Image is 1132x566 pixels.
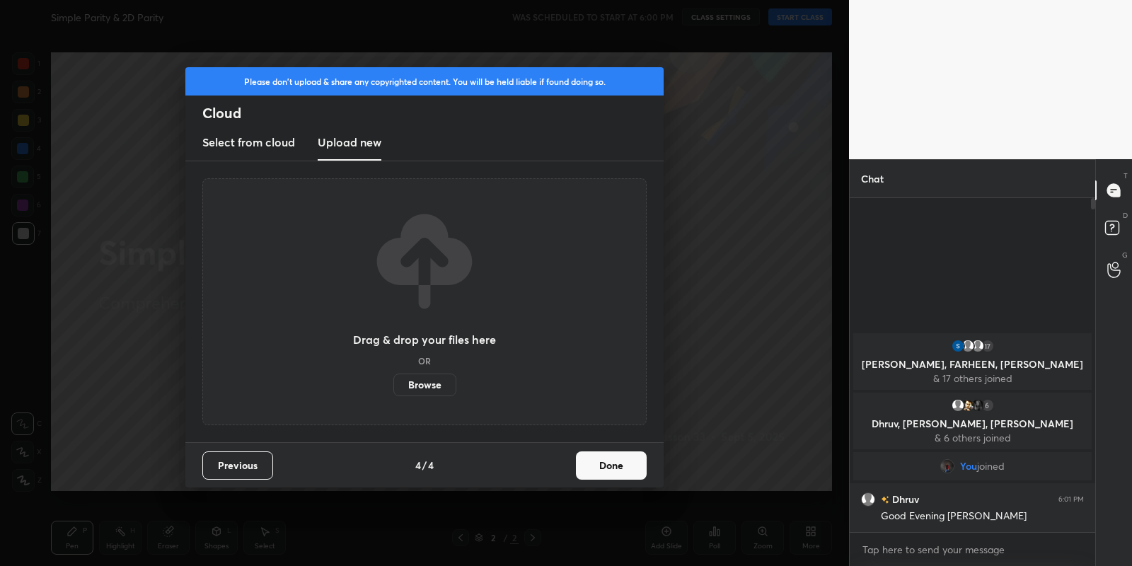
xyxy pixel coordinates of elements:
[862,432,1083,444] p: & 6 others joined
[940,459,954,473] img: 0cf1bf49248344338ee83de1f04af710.9781463_3
[850,160,895,197] p: Chat
[418,357,431,365] h5: OR
[951,339,965,353] img: 1cf69138856a4f108f24b18c2c68115a.60721265_3
[185,67,664,96] div: Please don't upload & share any copyrighted content. You will be held liable if found doing so.
[1124,171,1128,181] p: T
[961,398,975,412] img: 3
[981,398,995,412] div: 6
[1058,495,1084,504] div: 6:01 PM
[850,330,1095,532] div: grid
[889,492,919,507] h6: Dhruv
[881,509,1084,524] div: Good Evening [PERSON_NAME]
[961,339,975,353] img: default.png
[951,398,965,412] img: default.png
[862,373,1083,384] p: & 17 others joined
[981,339,995,353] div: 17
[1122,250,1128,260] p: G
[576,451,647,480] button: Done
[971,339,985,353] img: default.png
[415,458,421,473] h4: 4
[353,334,496,345] h3: Drag & drop your files here
[960,461,977,472] span: You
[422,458,427,473] h4: /
[971,398,985,412] img: 502763f7de534305ba91f5db60a7fe41.jpg
[318,134,381,151] h3: Upload new
[862,359,1083,370] p: [PERSON_NAME], FARHEEN, [PERSON_NAME]
[202,451,273,480] button: Previous
[881,496,889,504] img: no-rating-badge.077c3623.svg
[1123,210,1128,221] p: D
[202,134,295,151] h3: Select from cloud
[202,104,664,122] h2: Cloud
[977,461,1005,472] span: joined
[428,458,434,473] h4: 4
[861,492,875,507] img: default.png
[862,418,1083,429] p: Dhruv, [PERSON_NAME], [PERSON_NAME]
